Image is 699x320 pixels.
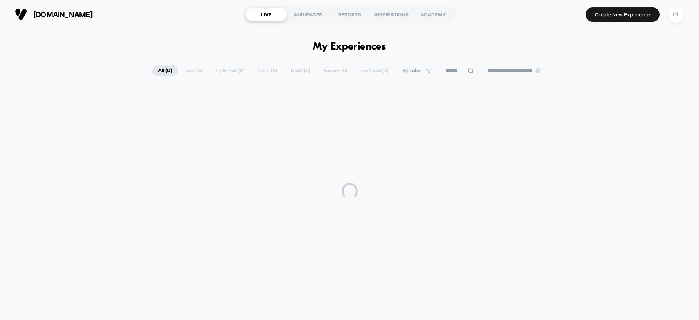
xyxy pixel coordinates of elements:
div: GL [668,7,684,23]
div: INSPIRATIONS [371,8,412,21]
div: REPORTS [329,8,371,21]
button: [DOMAIN_NAME] [12,8,95,21]
img: end [535,68,540,73]
h1: My Experiences [313,41,386,53]
div: LIVE [245,8,287,21]
span: All ( 0 ) [152,65,178,76]
button: Create New Experience [586,7,660,22]
span: [DOMAIN_NAME] [33,10,93,19]
div: AUDIENCES [287,8,329,21]
span: By Label [402,68,422,74]
div: ACADEMY [412,8,454,21]
button: GL [666,6,687,23]
img: Visually logo [15,8,27,21]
